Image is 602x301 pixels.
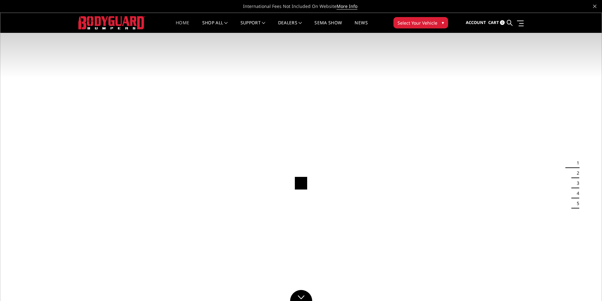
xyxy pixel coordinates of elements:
a: Dealers [278,21,302,33]
span: 0 [500,20,505,25]
a: More Info [337,3,357,9]
span: Account [466,20,486,25]
button: 1 of 5 [573,158,579,168]
button: 4 of 5 [573,188,579,198]
button: 3 of 5 [573,178,579,188]
span: ▾ [442,19,444,26]
span: Select Your Vehicle [398,20,437,26]
a: Click to Down [290,290,312,301]
span: Cart [488,20,499,25]
button: 5 of 5 [573,198,579,208]
a: SEMA Show [314,21,342,33]
a: Support [240,21,265,33]
a: News [355,21,368,33]
a: Cart 0 [488,14,505,31]
img: BODYGUARD BUMPERS [78,16,145,29]
a: Account [466,14,486,31]
a: Home [176,21,189,33]
a: shop all [202,21,228,33]
button: 2 of 5 [573,168,579,178]
button: Select Your Vehicle [393,17,448,28]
